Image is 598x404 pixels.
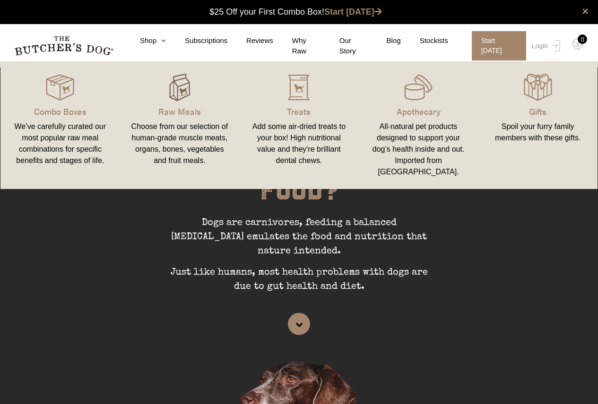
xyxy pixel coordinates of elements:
[582,6,589,17] a: close
[12,105,109,118] p: Combo Boxes
[251,105,347,118] p: Treats
[359,71,478,180] a: Apothecary All-natural pet products designed to support your dog’s health inside and out. Importe...
[273,35,321,57] a: Why Raw
[478,71,598,180] a: Gifts Spoil your furry family members with these gifts.
[12,121,109,166] div: We’ve carefully curated our most popular raw meal combinations for specific benefits and stages o...
[370,121,467,178] div: All-natural pet products designed to support your dog’s health inside and out. Imported from [GEO...
[251,121,347,166] div: Add some air-dried treats to your box! High nutritional value and they're brilliant dental chews.
[166,35,227,46] a: Subscriptions
[239,71,359,180] a: Treats Add some air-dried treats to your box! High nutritional value and they're brilliant dental...
[157,266,441,301] p: Just like humans, most health problems with dogs are due to gut health and diet.
[120,71,240,180] a: Raw Meals Choose from our selection of human-grade muscle meats, organs, bones, vegetables and fr...
[131,105,228,118] p: Raw Meals
[321,35,368,57] a: Our Story
[227,35,273,46] a: Reviews
[462,31,529,60] a: Start [DATE]
[157,216,441,266] p: Dogs are carnivores, feeding a balanced [MEDICAL_DATA] emulates the food and nutrition that natur...
[368,35,401,46] a: Blog
[472,31,526,60] span: Start [DATE]
[578,34,587,44] div: 0
[131,121,228,166] div: Choose from our selection of human-grade muscle meats, organs, bones, vegetables and fruit meals.
[0,71,120,180] a: Combo Boxes We’ve carefully curated our most popular raw meal combinations for specific benefits ...
[370,105,467,118] p: Apothecary
[529,31,560,60] a: Login
[401,35,448,46] a: Stockists
[489,105,586,118] p: Gifts
[324,7,382,17] a: Start [DATE]
[165,73,194,102] img: TBD_build-A-Box_Hover.png
[121,35,166,46] a: Shop
[489,121,586,144] div: Spoil your furry family members with these gifts.
[572,38,584,50] img: TBD_Cart-Empty.png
